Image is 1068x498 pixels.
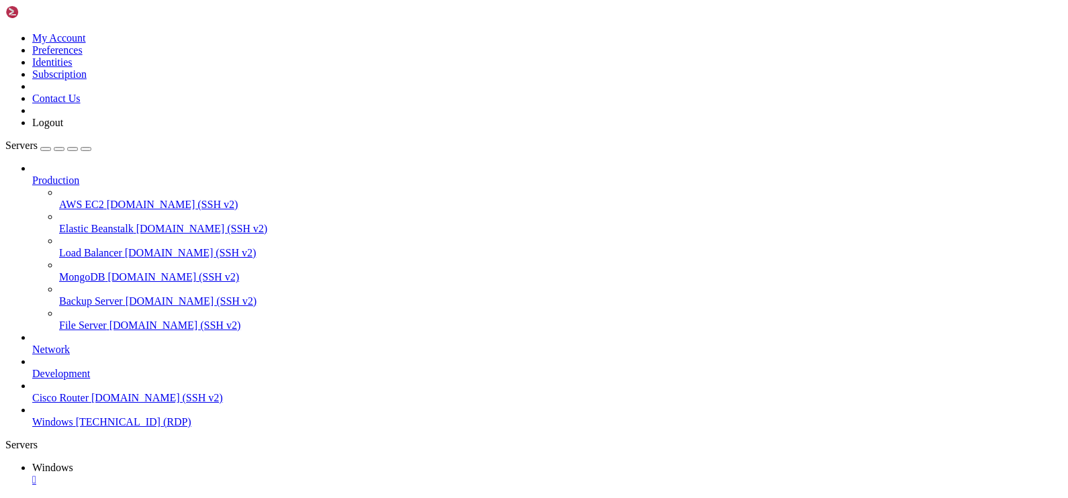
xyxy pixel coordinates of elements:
li: Production [32,162,1063,332]
span: [DOMAIN_NAME] (SSH v2) [109,319,241,331]
a: Development [32,368,1063,380]
span: Servers [5,140,38,151]
a: Windows [TECHNICAL_ID] (RDP) [32,416,1063,428]
span: File Server [59,319,107,331]
a: Logout [32,117,63,128]
li: Backup Server [DOMAIN_NAME] (SSH v2) [59,283,1063,307]
a: Windows [32,462,1063,486]
span: AWS EC2 [59,199,104,210]
li: Windows [TECHNICAL_ID] (RDP) [32,404,1063,428]
span: Development [32,368,90,379]
a: File Server [DOMAIN_NAME] (SSH v2) [59,319,1063,332]
span: [DOMAIN_NAME] (SSH v2) [126,295,257,307]
li: Cisco Router [DOMAIN_NAME] (SSH v2) [32,380,1063,404]
span: [DOMAIN_NAME] (SSH v2) [125,247,257,258]
a: Backup Server [DOMAIN_NAME] (SSH v2) [59,295,1063,307]
a: AWS EC2 [DOMAIN_NAME] (SSH v2) [59,199,1063,211]
span: [DOMAIN_NAME] (SSH v2) [107,271,239,283]
a: My Account [32,32,86,44]
li: File Server [DOMAIN_NAME] (SSH v2) [59,307,1063,332]
span: Production [32,175,79,186]
a: Subscription [32,68,87,80]
span: Windows [32,416,73,428]
span: Load Balancer [59,247,122,258]
img: Shellngn [5,5,83,19]
span: Elastic Beanstalk [59,223,134,234]
a: MongoDB [DOMAIN_NAME] (SSH v2) [59,271,1063,283]
a: Load Balancer [DOMAIN_NAME] (SSH v2) [59,247,1063,259]
span: Cisco Router [32,392,89,403]
div: Servers [5,439,1063,451]
a: Production [32,175,1063,187]
a: Cisco Router [DOMAIN_NAME] (SSH v2) [32,392,1063,404]
a: Contact Us [32,93,81,104]
span: Backup Server [59,295,123,307]
span: [DOMAIN_NAME] (SSH v2) [91,392,223,403]
li: Development [32,356,1063,380]
span: MongoDB [59,271,105,283]
span: Network [32,344,70,355]
li: MongoDB [DOMAIN_NAME] (SSH v2) [59,259,1063,283]
li: Load Balancer [DOMAIN_NAME] (SSH v2) [59,235,1063,259]
span: [TECHNICAL_ID] (RDP) [76,416,191,428]
a: Elastic Beanstalk [DOMAIN_NAME] (SSH v2) [59,223,1063,235]
span: [DOMAIN_NAME] (SSH v2) [136,223,268,234]
span: Windows [32,462,73,473]
span: [DOMAIN_NAME] (SSH v2) [107,199,238,210]
li: Elastic Beanstalk [DOMAIN_NAME] (SSH v2) [59,211,1063,235]
a: Servers [5,140,91,151]
a:  [32,474,1063,486]
li: Network [32,332,1063,356]
a: Network [32,344,1063,356]
a: Preferences [32,44,83,56]
li: AWS EC2 [DOMAIN_NAME] (SSH v2) [59,187,1063,211]
a: Identities [32,56,73,68]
